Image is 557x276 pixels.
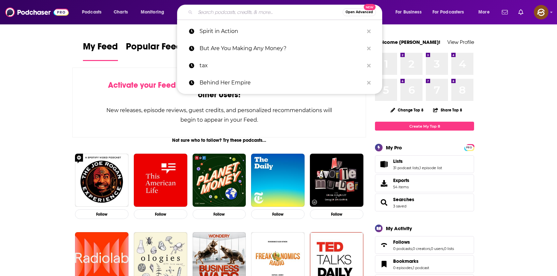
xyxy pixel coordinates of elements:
[193,209,246,219] button: Follow
[375,122,474,131] a: Create My Top 8
[393,177,409,183] span: Exports
[413,265,429,270] a: 1 podcast
[377,260,390,269] a: Bookmarks
[393,185,409,189] span: 54 items
[177,23,382,40] a: Spirit in Action
[134,209,187,219] button: Follow
[420,166,442,170] a: 1 episode list
[106,80,333,100] div: by following Podcasts, Creators, Lists, and other Users!
[395,8,422,17] span: For Business
[393,197,414,202] a: Searches
[393,265,412,270] a: 0 episodes
[387,106,427,114] button: Change Top 8
[5,6,69,18] img: Podchaser - Follow, Share and Rate Podcasts
[431,246,443,251] a: 0 users
[377,198,390,207] a: Searches
[534,5,548,19] button: Show profile menu
[433,104,463,116] button: Share Top 8
[375,174,474,192] a: Exports
[478,8,490,17] span: More
[443,246,444,251] span: ,
[375,236,474,254] span: Follows
[386,225,412,231] div: My Activity
[75,154,129,207] img: The Joe Rogan Experience
[393,204,406,208] a: 3 saved
[375,39,440,45] a: Welcome [PERSON_NAME]!
[444,246,454,251] a: 0 lists
[200,23,364,40] p: Spirit in Action
[136,7,173,17] button: open menu
[377,179,390,188] span: Exports
[251,154,305,207] img: The Daily
[375,155,474,173] span: Lists
[83,41,118,61] a: My Feed
[177,57,382,74] a: tax
[375,194,474,211] span: Searches
[474,7,498,17] button: open menu
[72,138,366,143] div: Not sure who to follow? Try these podcasts...
[82,8,101,17] span: Podcasts
[195,7,343,17] input: Search podcasts, credits, & more...
[393,158,442,164] a: Lists
[534,5,548,19] img: User Profile
[393,258,419,264] span: Bookmarks
[346,11,373,14] span: Open Advanced
[375,255,474,273] span: Bookmarks
[393,239,410,245] span: Follows
[126,41,182,61] a: Popular Feed
[447,39,474,45] a: View Profile
[391,7,430,17] button: open menu
[183,5,389,20] div: Search podcasts, credits, & more...
[364,4,376,10] span: New
[393,239,454,245] a: Follows
[499,7,510,18] a: Show notifications dropdown
[75,209,129,219] button: Follow
[200,74,364,91] p: Behind Her Empire
[343,8,376,16] button: Open AdvancedNew
[412,265,413,270] span: ,
[377,160,390,169] a: Lists
[83,41,118,56] span: My Feed
[106,106,333,125] div: New releases, episode reviews, guest credits, and personalized recommendations will begin to appe...
[393,258,429,264] a: Bookmarks
[109,7,132,17] a: Charts
[126,41,182,56] span: Popular Feed
[177,74,382,91] a: Behind Her Empire
[393,246,412,251] a: 0 podcasts
[114,8,128,17] span: Charts
[177,40,382,57] a: But Are You Making Any Money?
[393,158,403,164] span: Lists
[200,57,364,74] p: tax
[251,209,305,219] button: Follow
[465,145,473,150] a: PRO
[108,80,176,90] span: Activate your Feed
[393,166,419,170] a: 31 podcast lists
[193,154,246,207] img: Planet Money
[77,7,110,17] button: open menu
[516,7,526,18] a: Show notifications dropdown
[200,40,364,57] p: But Are You Making Any Money?
[432,8,464,17] span: For Podcasters
[310,154,363,207] img: My Favorite Murder with Karen Kilgariff and Georgia Hardstark
[377,240,390,250] a: Follows
[413,246,430,251] a: 0 creators
[534,5,548,19] span: Logged in as hey85204
[310,209,363,219] button: Follow
[141,8,164,17] span: Monitoring
[386,144,402,151] div: My Pro
[134,154,187,207] img: This American Life
[428,7,474,17] button: open menu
